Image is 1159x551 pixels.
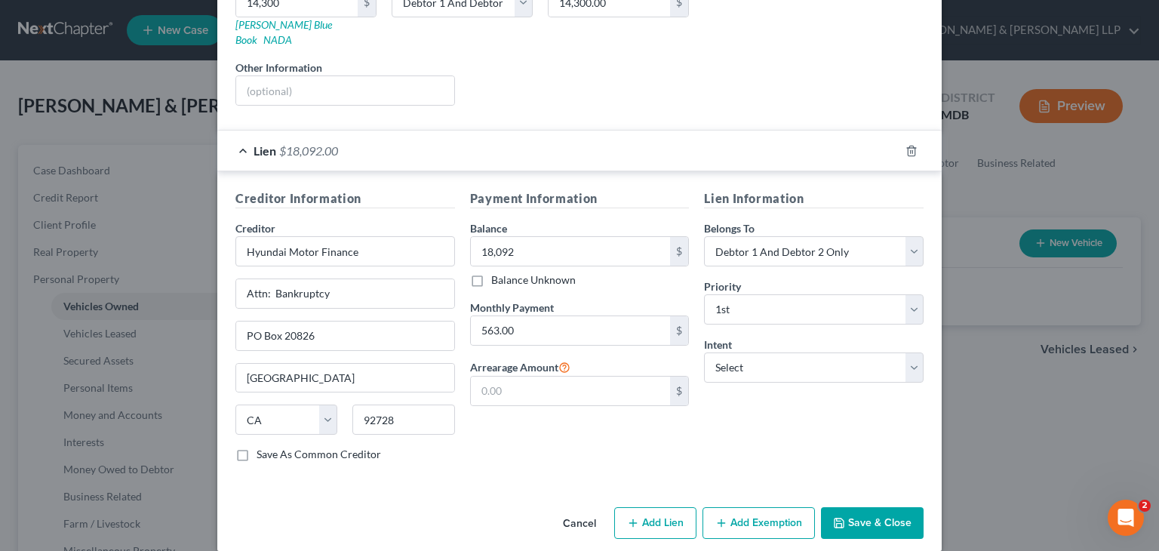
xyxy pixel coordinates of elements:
[279,143,338,158] span: $18,092.00
[471,237,671,266] input: 0.00
[236,279,454,308] input: Enter address...
[470,300,554,316] label: Monthly Payment
[236,76,454,105] input: (optional)
[821,507,924,539] button: Save & Close
[470,189,690,208] h5: Payment Information
[263,33,292,46] a: NADA
[704,189,924,208] h5: Lien Information
[551,509,608,539] button: Cancel
[491,272,576,288] label: Balance Unknown
[471,377,671,405] input: 0.00
[704,280,741,293] span: Priority
[235,60,322,75] label: Other Information
[702,507,815,539] button: Add Exemption
[704,222,755,235] span: Belongs To
[670,377,688,405] div: $
[254,143,276,158] span: Lien
[235,189,455,208] h5: Creditor Information
[352,405,454,435] input: Enter zip...
[704,337,732,352] label: Intent
[257,447,381,462] label: Save As Common Creditor
[614,507,696,539] button: Add Lien
[236,364,454,392] input: Enter city...
[470,358,570,376] label: Arrearage Amount
[670,316,688,345] div: $
[236,322,454,350] input: Apt, Suite, etc...
[235,18,332,46] a: [PERSON_NAME] Blue Book
[670,237,688,266] div: $
[1108,500,1144,536] iframe: Intercom live chat
[235,236,455,266] input: Search creditor by name...
[470,220,507,236] label: Balance
[235,222,275,235] span: Creditor
[471,316,671,345] input: 0.00
[1139,500,1151,512] span: 2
